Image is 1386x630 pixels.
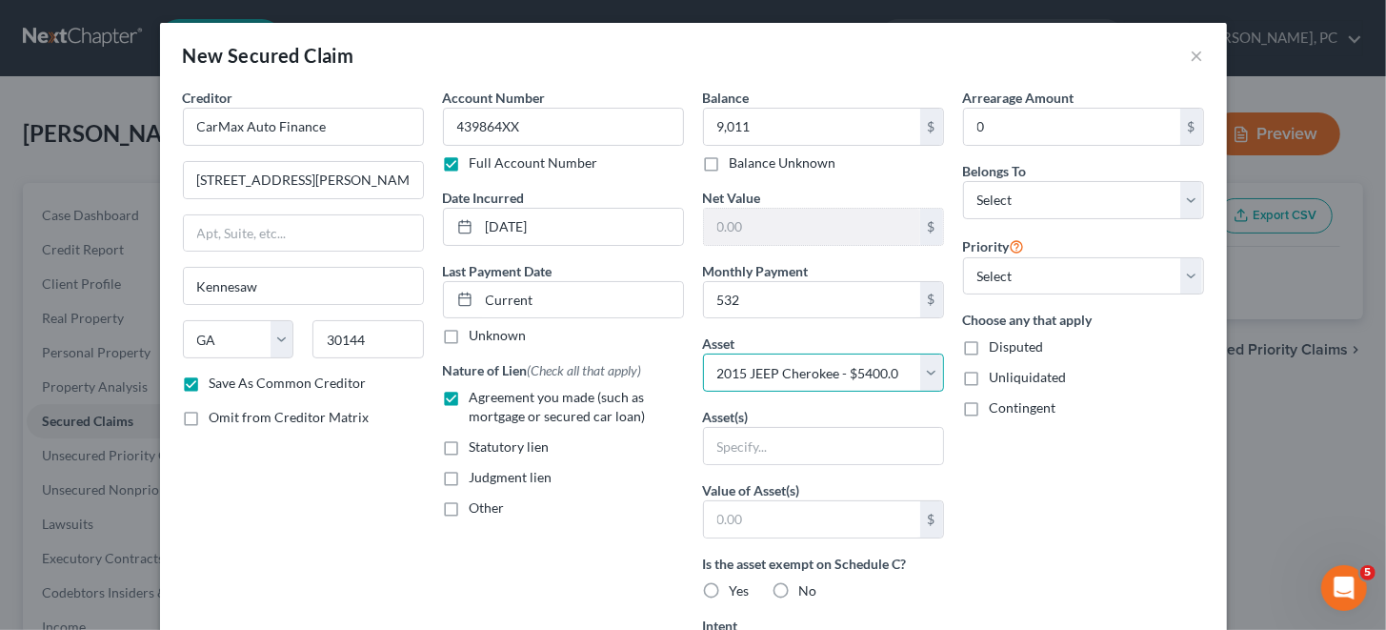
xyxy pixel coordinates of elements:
label: Date Incurred [443,188,525,208]
div: $ [920,209,943,245]
span: 5 [1360,565,1376,580]
label: Balance [703,88,750,108]
label: Last Payment Date [443,261,552,281]
label: Balance Unknown [730,153,836,173]
label: Nature of Lien [443,360,642,380]
span: No [799,582,817,599]
input: 0.00 [704,282,920,318]
span: Omit from Creditor Matrix [210,409,370,425]
label: Full Account Number [470,153,598,173]
span: Contingent [990,399,1056,416]
input: -- [443,108,684,146]
label: Choose any that apply [963,310,1204,330]
label: Priority [963,234,1025,257]
div: $ [1180,109,1203,145]
span: Creditor [183,90,233,106]
div: $ [920,109,943,145]
div: $ [920,282,943,318]
iframe: Intercom live chat [1321,565,1367,611]
span: Statutory lien [470,438,550,455]
span: Disputed [990,338,1044,355]
label: Arrearage Amount [963,88,1075,108]
label: Asset(s) [703,407,749,427]
div: $ [920,501,943,538]
input: 0.00 [704,109,920,145]
label: Account Number [443,88,546,108]
label: Value of Asset(s) [703,480,800,500]
label: Unknown [470,326,527,345]
span: Unliquidated [990,369,1067,385]
span: (Check all that apply) [528,362,642,378]
input: 0.00 [964,109,1180,145]
input: Specify... [704,428,943,464]
div: New Secured Claim [183,42,354,69]
input: Enter city... [184,268,423,304]
span: Belongs To [963,163,1027,179]
label: Monthly Payment [703,261,809,281]
label: Is the asset exempt on Schedule C? [703,554,944,574]
span: Asset [703,335,735,352]
input: Search creditor by name... [183,108,424,146]
input: Enter address... [184,162,423,198]
input: 0.00 [704,209,920,245]
input: MM/DD/YYYY [479,209,683,245]
input: MM/DD/YYYY [479,282,683,318]
input: Enter zip... [312,320,424,358]
span: Yes [730,582,750,599]
label: Save As Common Creditor [210,374,367,393]
button: × [1191,44,1204,67]
input: Apt, Suite, etc... [184,215,423,252]
input: 0.00 [704,501,920,538]
span: Agreement you made (such as mortgage or secured car loan) [470,389,646,424]
span: Judgment lien [470,469,552,485]
span: Other [470,499,505,516]
label: Net Value [703,188,761,208]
